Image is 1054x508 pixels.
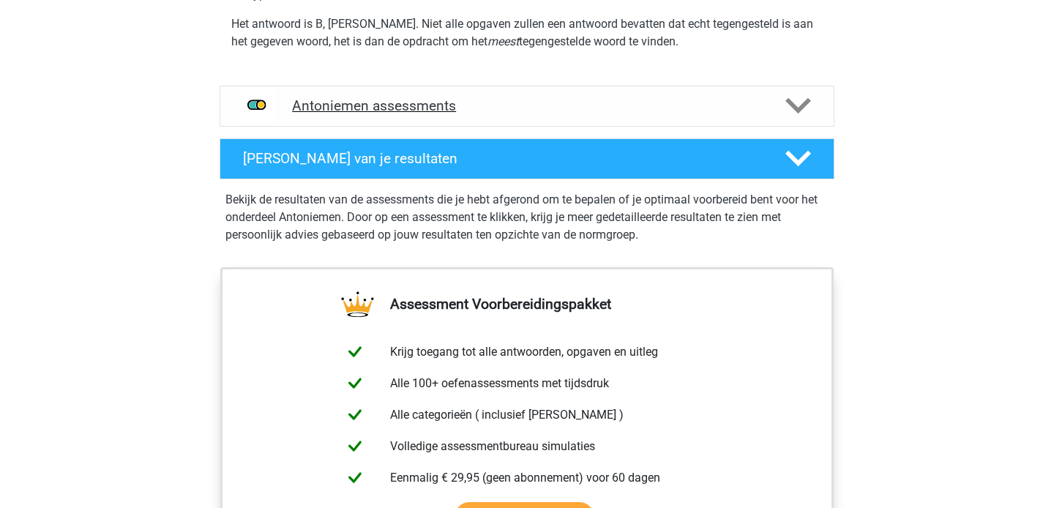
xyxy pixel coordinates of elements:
i: meest [487,34,519,48]
a: assessments Antoniemen assessments [214,86,840,127]
h4: [PERSON_NAME] van je resultaten [243,150,762,167]
p: Bekijk de resultaten van de assessments die je hebt afgerond om te bepalen of je optimaal voorber... [225,191,829,244]
p: Het antwoord is B, [PERSON_NAME]. Niet alle opgaven zullen een antwoord bevatten dat echt tegenge... [231,15,823,51]
a: [PERSON_NAME] van je resultaten [214,138,840,179]
img: antoniemen assessments [238,87,275,124]
h4: Antoniemen assessments [292,97,762,114]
